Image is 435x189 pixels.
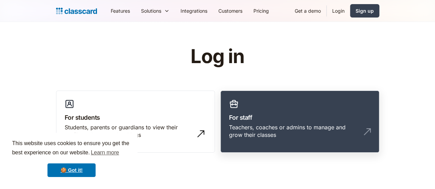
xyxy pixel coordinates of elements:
a: Login [327,3,350,19]
div: Students, parents or guardians to view their profile and manage bookings [65,123,193,139]
div: Solutions [135,3,175,19]
h1: Log in [108,46,327,67]
a: Customers [213,3,248,19]
div: cookieconsent [6,133,138,184]
div: Solutions [141,7,161,14]
a: Features [105,3,135,19]
a: Get a demo [289,3,326,19]
a: dismiss cookie message [47,163,96,177]
h3: For staff [229,113,371,122]
h3: For students [65,113,206,122]
a: Pricing [248,3,274,19]
span: This website uses cookies to ensure you get the best experience on our website. [12,139,131,158]
a: learn more about cookies [90,147,120,158]
a: For studentsStudents, parents or guardians to view their profile and manage bookings [56,91,215,153]
div: Teachers, coaches or admins to manage and grow their classes [229,123,357,139]
a: For staffTeachers, coaches or admins to manage and grow their classes [220,91,379,153]
div: Sign up [356,7,374,14]
a: Sign up [350,4,379,17]
a: Integrations [175,3,213,19]
a: home [56,6,97,16]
